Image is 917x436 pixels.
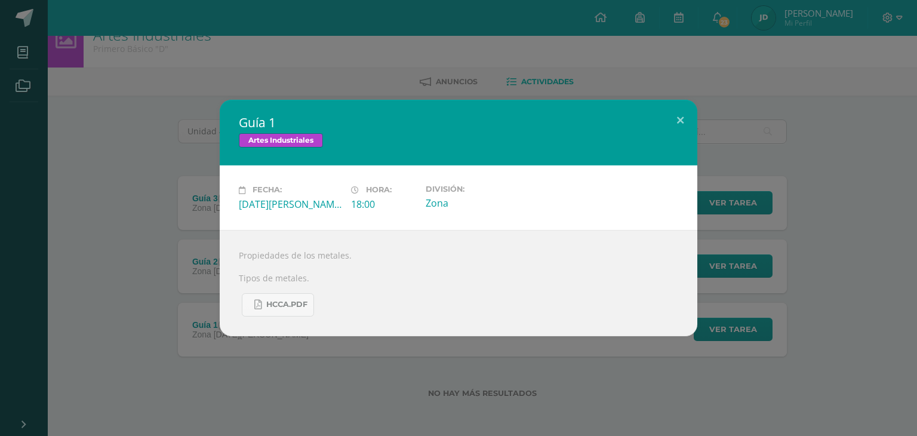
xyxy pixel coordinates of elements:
div: Zona [426,196,528,210]
span: Hora: [366,186,392,195]
h2: Guía 1 [239,114,678,131]
div: Propiedades de los metales. Tipos de metales. [220,230,697,336]
div: 18:00 [351,198,416,211]
span: HCCA.pdf [266,300,307,309]
a: HCCA.pdf [242,293,314,317]
span: Fecha: [253,186,282,195]
span: Artes Industriales [239,133,323,148]
div: [DATE][PERSON_NAME] [239,198,341,211]
button: Close (Esc) [663,100,697,140]
label: División: [426,185,528,194]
